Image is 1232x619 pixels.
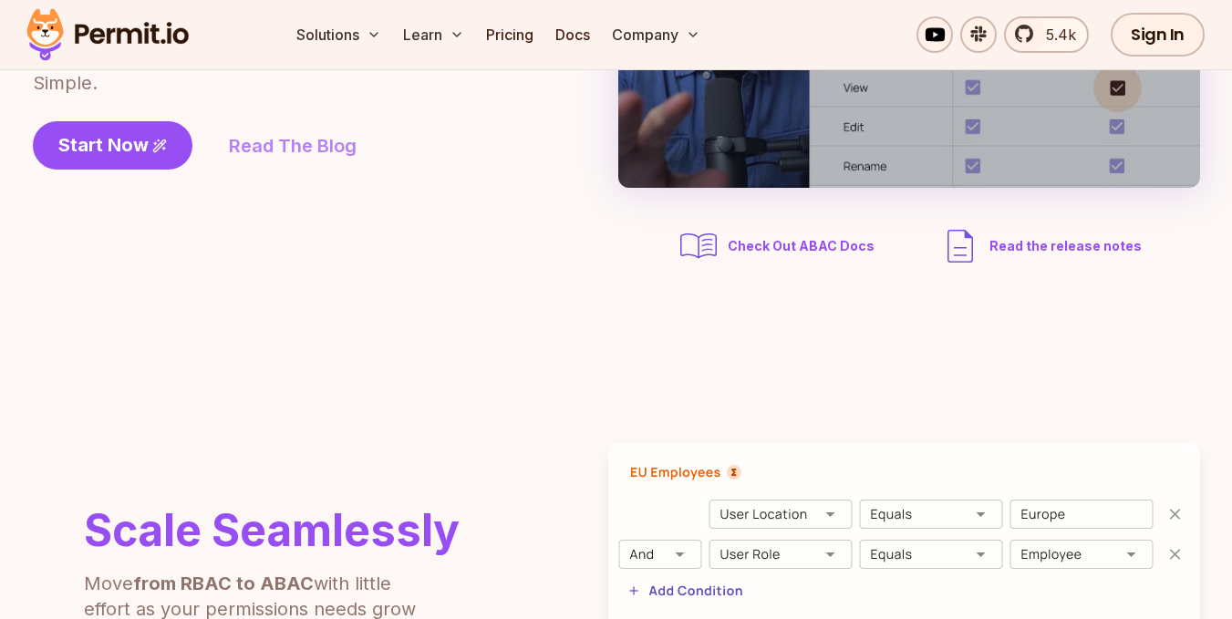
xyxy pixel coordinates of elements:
[58,132,149,158] span: Start Now
[479,16,541,53] a: Pricing
[677,224,880,268] a: Check Out ABAC Docs
[1111,13,1205,57] a: Sign In
[396,16,471,53] button: Learn
[989,237,1142,255] span: Read the release notes
[728,237,875,255] span: Check Out ABAC Docs
[1035,24,1076,46] span: 5.4k
[1004,16,1089,53] a: 5.4k
[84,509,460,552] h2: Scale Seamlessly
[33,121,192,170] a: Start Now
[938,224,982,268] img: description
[133,573,314,594] b: from RBAC to ABAC
[548,16,597,53] a: Docs
[938,224,1142,268] a: Read the release notes
[605,16,708,53] button: Company
[18,4,197,66] img: Permit logo
[229,133,357,159] a: Read The Blog
[289,16,388,53] button: Solutions
[677,224,720,268] img: abac docs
